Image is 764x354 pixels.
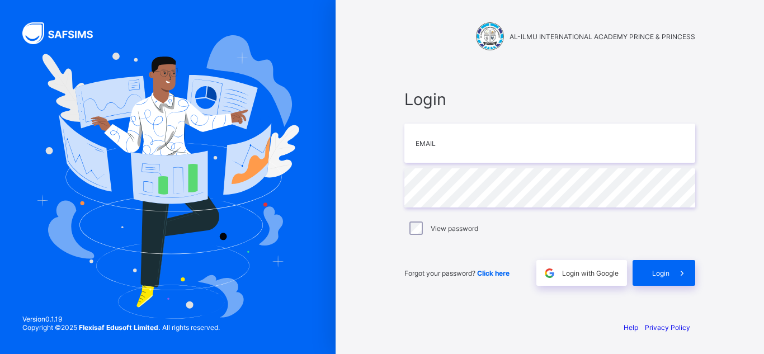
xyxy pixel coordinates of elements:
[562,269,619,277] span: Login with Google
[79,323,161,332] strong: Flexisaf Edusoft Limited.
[36,35,300,318] img: Hero Image
[543,267,556,280] img: google.396cfc9801f0270233282035f929180a.svg
[624,323,638,332] a: Help
[510,32,695,41] span: AL-ILMU INTERNATIONAL ACADEMY PRINCE & PRINCESS
[22,315,220,323] span: Version 0.1.19
[652,269,669,277] span: Login
[22,323,220,332] span: Copyright © 2025 All rights reserved.
[431,224,478,233] label: View password
[404,89,695,109] span: Login
[477,269,510,277] a: Click here
[22,22,106,44] img: SAFSIMS Logo
[404,269,510,277] span: Forgot your password?
[645,323,690,332] a: Privacy Policy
